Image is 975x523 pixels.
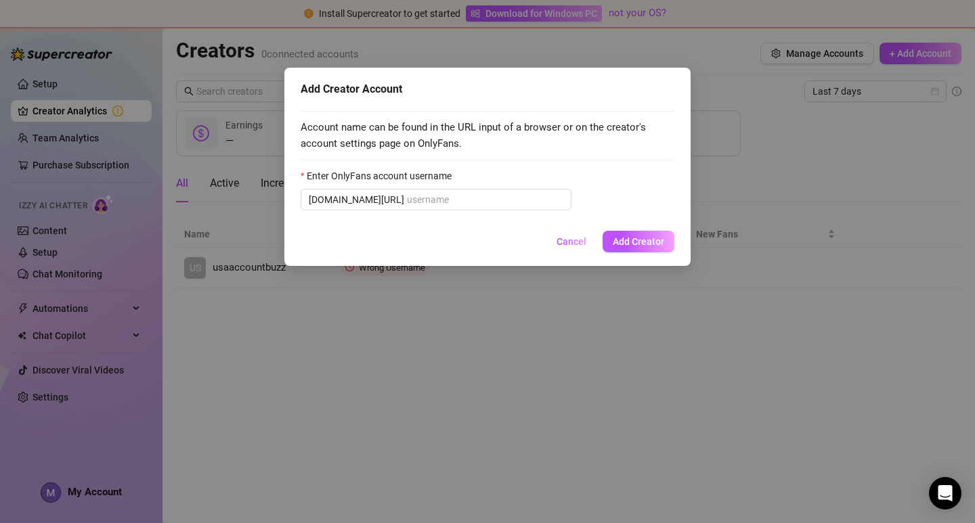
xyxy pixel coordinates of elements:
button: Add Creator [603,231,674,252]
span: Add Creator [613,236,664,247]
span: Account name can be found in the URL input of a browser or on the creator's account settings page... [301,120,674,152]
div: Add Creator Account [301,81,674,97]
input: Enter OnlyFans account username [407,192,563,207]
div: Open Intercom Messenger [929,477,961,509]
button: Cancel [546,231,597,252]
label: Enter OnlyFans account username [301,168,460,183]
span: Cancel [557,236,586,247]
span: [DOMAIN_NAME][URL] [309,192,404,207]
